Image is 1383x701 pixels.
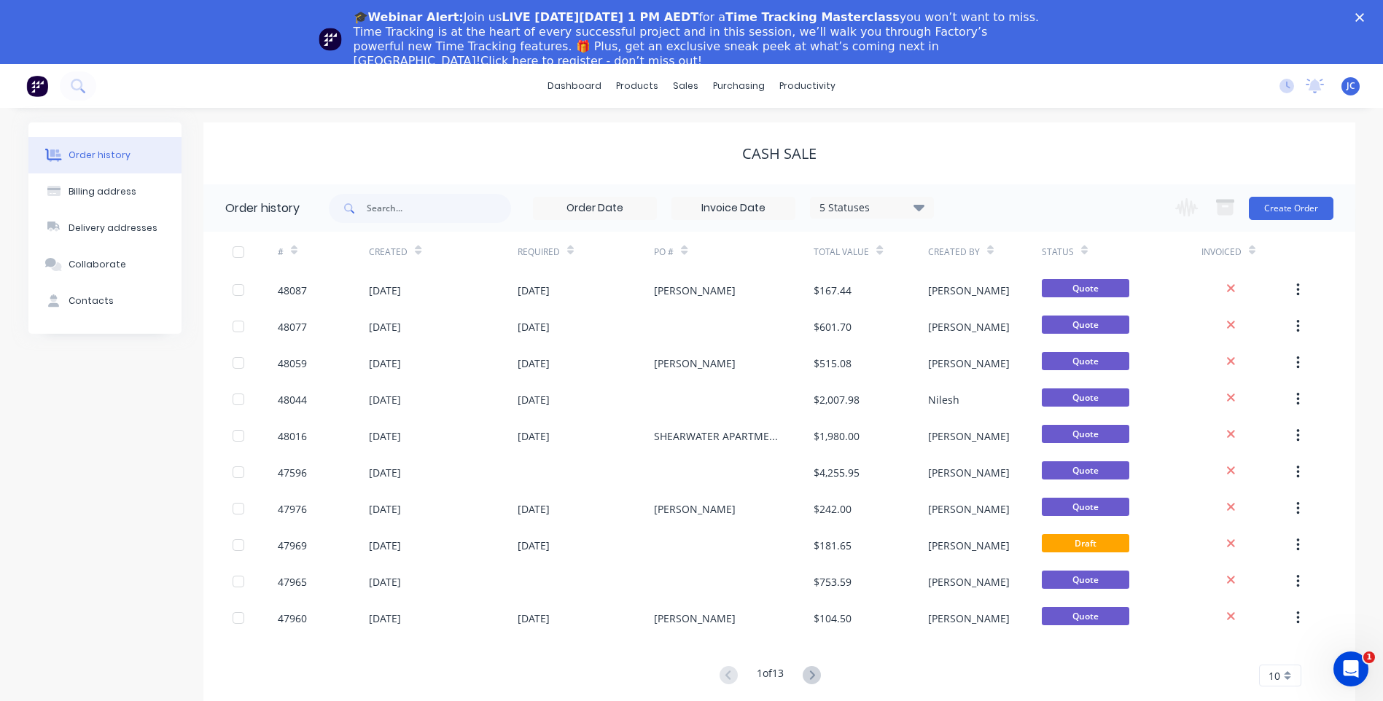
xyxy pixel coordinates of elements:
[518,392,550,407] div: [DATE]
[69,185,136,198] div: Billing address
[814,392,860,407] div: $2,007.98
[654,283,736,298] div: [PERSON_NAME]
[1042,461,1129,479] span: Quote
[814,465,860,480] div: $4,255.95
[928,428,1010,444] div: [PERSON_NAME]
[928,574,1010,590] div: [PERSON_NAME]
[666,75,706,97] div: sales
[1363,651,1375,663] span: 1
[1042,232,1201,272] div: Status
[369,356,401,371] div: [DATE]
[1347,79,1355,93] span: JC
[814,428,860,444] div: $1,980.00
[278,283,307,298] div: 48087
[369,611,401,626] div: [DATE]
[1355,13,1370,22] div: Close
[369,319,401,334] div: [DATE]
[928,356,1010,371] div: [PERSON_NAME]
[518,232,655,272] div: Required
[369,538,401,553] div: [DATE]
[814,283,852,298] div: $167.44
[278,246,284,259] div: #
[1333,651,1368,686] iframe: Intercom live chat
[814,356,852,371] div: $515.08
[518,428,550,444] div: [DATE]
[369,574,401,590] div: [DATE]
[1042,534,1129,552] span: Draft
[69,258,126,271] div: Collaborate
[814,232,927,272] div: Total Value
[1042,388,1129,407] span: Quote
[278,538,307,553] div: 47969
[654,428,784,444] div: SHEARWATER APARTMENTS
[518,538,550,553] div: [DATE]
[654,611,736,626] div: [PERSON_NAME]
[502,10,698,24] b: LIVE [DATE][DATE] 1 PM AEDT
[369,232,517,272] div: Created
[369,465,401,480] div: [DATE]
[1042,498,1129,516] span: Quote
[725,10,900,24] b: Time Tracking Masterclass
[742,145,817,162] div: CASH SALE
[278,428,307,444] div: 48016
[1042,279,1129,297] span: Quote
[28,246,182,283] button: Collaborate
[1201,232,1293,272] div: Invoiced
[1249,197,1333,220] button: Create Order
[518,283,550,298] div: [DATE]
[369,392,401,407] div: [DATE]
[319,28,342,51] img: Profile image for Team
[1042,425,1129,443] span: Quote
[28,283,182,319] button: Contacts
[518,611,550,626] div: [DATE]
[369,501,401,517] div: [DATE]
[278,574,307,590] div: 47965
[518,356,550,371] div: [DATE]
[1042,607,1129,625] span: Quote
[811,200,933,216] div: 5 Statuses
[354,10,1042,68] div: Join us for a you won’t want to miss. Time Tracking is at the heart of every successful project a...
[1042,352,1129,370] span: Quote
[28,137,182,173] button: Order history
[278,392,307,407] div: 48044
[28,173,182,210] button: Billing address
[654,356,736,371] div: [PERSON_NAME]
[278,501,307,517] div: 47976
[609,75,666,97] div: products
[814,319,852,334] div: $601.70
[354,10,464,24] b: 🎓Webinar Alert:
[369,428,401,444] div: [DATE]
[1269,668,1280,684] span: 10
[278,232,369,272] div: #
[654,232,814,272] div: PO #
[534,197,656,219] input: Order Date
[69,294,114,308] div: Contacts
[814,538,852,553] div: $181.65
[928,392,959,407] div: Nilesh
[928,465,1010,480] div: [PERSON_NAME]
[518,319,550,334] div: [DATE]
[278,356,307,371] div: 48059
[814,611,852,626] div: $104.50
[367,194,511,223] input: Search...
[518,246,560,259] div: Required
[1042,571,1129,589] span: Quote
[1201,246,1242,259] div: Invoiced
[278,319,307,334] div: 48077
[928,319,1010,334] div: [PERSON_NAME]
[757,665,784,686] div: 1 of 13
[69,149,130,162] div: Order history
[814,246,869,259] div: Total Value
[928,538,1010,553] div: [PERSON_NAME]
[928,611,1010,626] div: [PERSON_NAME]
[1042,316,1129,334] span: Quote
[654,246,674,259] div: PO #
[814,501,852,517] div: $242.00
[225,200,300,217] div: Order history
[69,222,157,235] div: Delivery addresses
[278,611,307,626] div: 47960
[706,75,772,97] div: purchasing
[369,283,401,298] div: [DATE]
[278,465,307,480] div: 47596
[1042,246,1074,259] div: Status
